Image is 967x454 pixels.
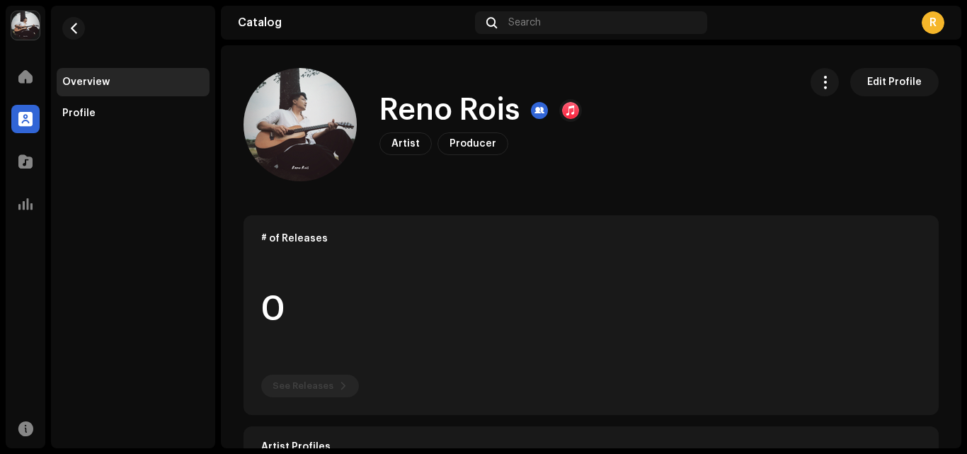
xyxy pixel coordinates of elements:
[57,99,210,127] re-m-nav-item: Profile
[11,11,40,40] img: 9cdb4f80-8bf8-4724-a477-59c94c885eae
[867,68,922,96] span: Edit Profile
[850,68,939,96] button: Edit Profile
[450,139,496,149] span: Producer
[508,17,541,28] span: Search
[238,17,469,28] div: Catalog
[62,76,110,88] div: Overview
[391,139,420,149] span: Artist
[244,215,939,415] re-o-card-data: # of Releases
[379,94,520,127] h1: Reno Rois
[62,108,96,119] div: Profile
[57,68,210,96] re-m-nav-item: Overview
[922,11,944,34] div: R
[261,441,331,453] strong: Artist Profiles
[244,68,357,181] img: 9cdb4f80-8bf8-4724-a477-59c94c885eae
